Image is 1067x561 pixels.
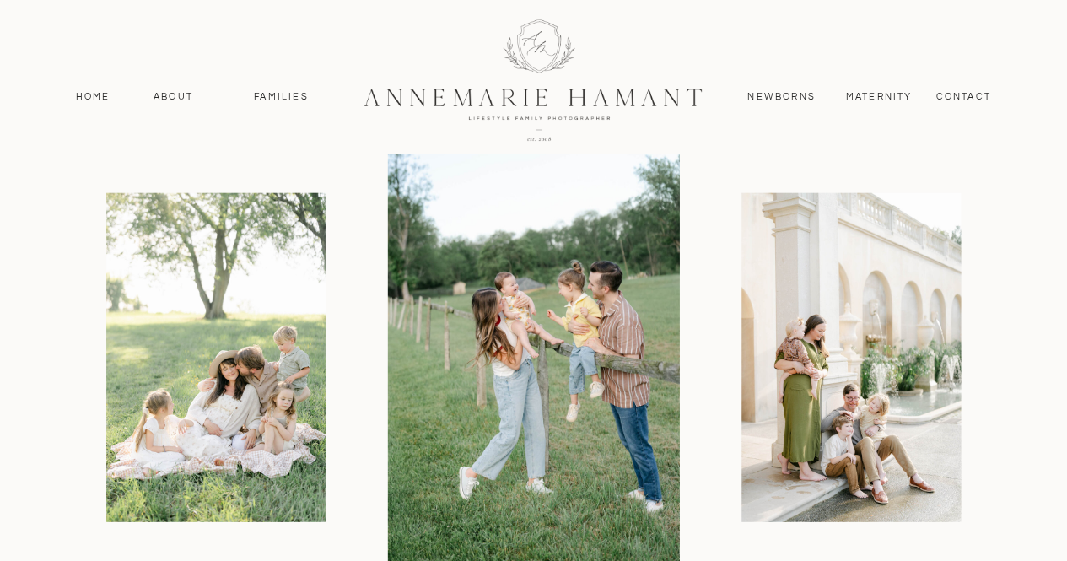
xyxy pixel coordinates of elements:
[927,89,1000,105] a: contact
[244,89,320,105] a: Families
[68,89,118,105] a: Home
[846,89,911,105] a: MAternity
[149,89,198,105] a: About
[741,89,822,105] a: Newborns
[108,24,300,84] p: Highlights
